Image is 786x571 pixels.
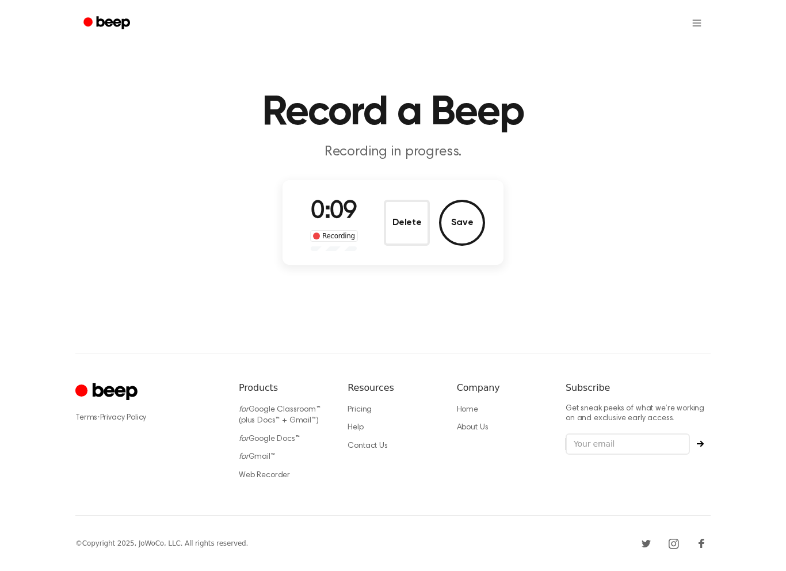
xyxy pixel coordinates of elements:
div: © Copyright 2025, JoWoCo, LLC. All rights reserved. [75,538,248,549]
a: Twitter [637,534,655,553]
button: Subscribe [690,440,711,447]
p: Recording in progress. [172,143,614,162]
h6: Subscribe [566,381,711,395]
p: Get sneak peeks of what we’re working on and exclusive early access. [566,404,711,424]
a: Contact Us [348,442,387,450]
h6: Company [457,381,547,395]
a: forGoogle Docs™ [239,435,300,443]
a: Home [457,406,478,414]
a: About Us [457,424,489,432]
h1: Record a Beep [98,92,688,134]
a: forGmail™ [239,453,275,461]
h6: Products [239,381,329,395]
a: Pricing [348,406,372,414]
div: Recording [310,230,358,242]
span: 0:09 [311,200,357,224]
button: Delete Audio Record [384,200,430,246]
a: Terms [75,414,97,422]
i: for [239,406,249,414]
a: Privacy Policy [100,414,147,422]
i: for [239,453,249,461]
a: Instagram [665,534,683,553]
a: Beep [75,12,140,35]
a: forGoogle Classroom™ (plus Docs™ + Gmail™) [239,406,320,425]
a: Facebook [692,534,711,553]
a: Help [348,424,363,432]
h6: Resources [348,381,438,395]
div: · [75,412,220,424]
button: Open menu [683,9,711,37]
a: Web Recorder [239,471,290,479]
input: Your email [566,433,690,455]
a: Cruip [75,381,140,403]
i: for [239,435,249,443]
button: Save Audio Record [439,200,485,246]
